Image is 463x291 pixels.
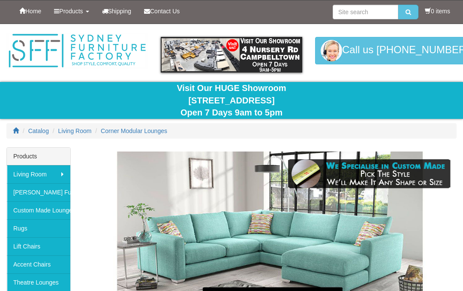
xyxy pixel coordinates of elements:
[7,165,70,183] a: Living Room
[138,0,186,22] a: Contact Us
[7,255,70,273] a: Accent Chairs
[28,127,49,134] a: Catalog
[25,8,41,15] span: Home
[7,201,70,219] a: Custom Made Lounges
[7,148,70,165] div: Products
[6,82,457,119] div: Visit Our HUGE Showroom [STREET_ADDRESS] Open 7 Days 9am to 5pm
[6,33,148,69] img: Sydney Furniture Factory
[7,183,70,201] a: [PERSON_NAME] Furniture
[108,8,132,15] span: Shipping
[7,219,70,237] a: Rugs
[7,237,70,255] a: Lift Chairs
[333,5,398,19] input: Site search
[58,127,92,134] a: Living Room
[425,7,450,15] li: 0 items
[150,8,180,15] span: Contact Us
[161,37,302,73] img: showroom.gif
[48,0,95,22] a: Products
[13,0,48,22] a: Home
[59,8,83,15] span: Products
[101,127,167,134] a: Corner Modular Lounges
[96,0,138,22] a: Shipping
